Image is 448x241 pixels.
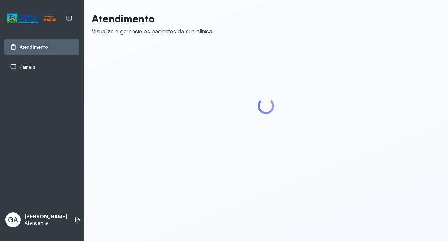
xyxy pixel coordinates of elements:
p: Atendimento [92,12,212,25]
span: GA [8,215,18,224]
div: Visualize e gerencie os pacientes da sua clínica [92,27,212,35]
img: Logotipo do estabelecimento [7,13,56,24]
span: Painéis [20,64,35,70]
a: Atendimento [10,44,74,50]
p: [PERSON_NAME] [25,214,67,220]
p: Atendente [25,220,67,226]
span: Atendimento [20,44,48,50]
